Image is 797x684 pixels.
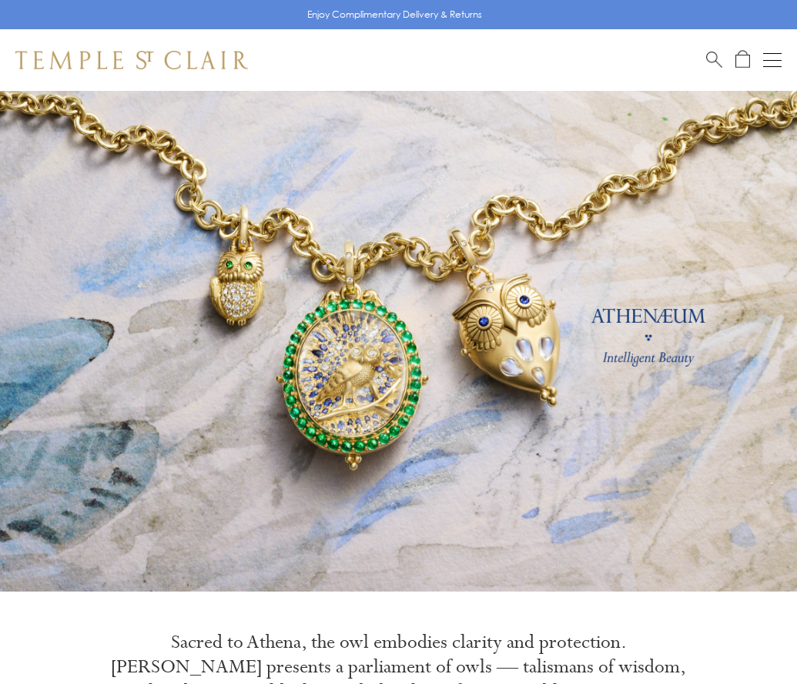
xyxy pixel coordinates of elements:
button: Open navigation [763,51,782,69]
a: Search [706,50,722,69]
a: Open Shopping Bag [735,50,750,69]
img: Temple St. Clair [15,51,248,69]
p: Enjoy Complimentary Delivery & Returns [307,7,482,22]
